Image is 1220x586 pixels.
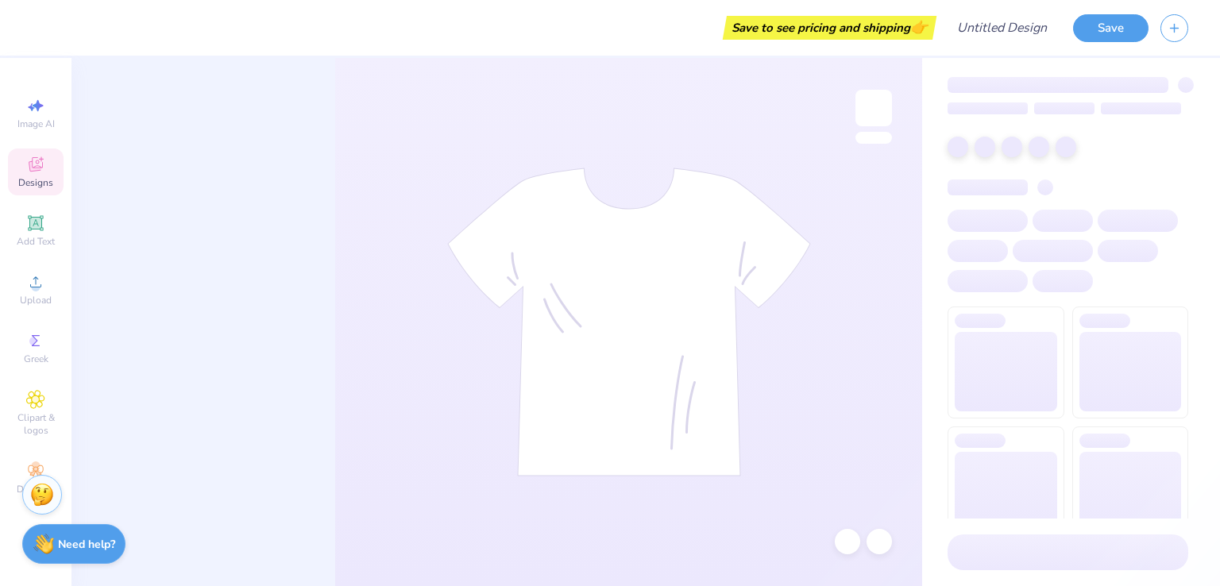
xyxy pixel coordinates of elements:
div: Save to see pricing and shipping [727,16,932,40]
span: Clipart & logos [8,411,64,437]
span: Decorate [17,483,55,495]
img: tee-skeleton.svg [447,168,811,476]
span: Upload [20,294,52,306]
button: Save [1073,14,1149,42]
span: Greek [24,353,48,365]
strong: Need help? [58,537,115,552]
input: Untitled Design [944,12,1061,44]
span: Image AI [17,118,55,130]
span: Designs [18,176,53,189]
span: Add Text [17,235,55,248]
span: 👉 [910,17,928,37]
